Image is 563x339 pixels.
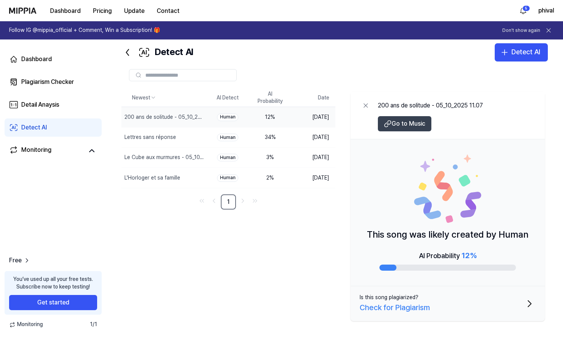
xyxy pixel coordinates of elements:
[21,100,59,109] div: Detail Anaysis
[237,196,248,206] a: Go to next page
[124,174,180,182] div: L'Horloger et sa famille
[124,154,205,161] div: Le Cube aux murmures - 05_10_2025 09.29
[121,43,193,61] div: Detect AI
[517,5,529,17] button: 알림5
[118,0,151,21] a: Update
[9,256,22,265] span: Free
[522,5,530,11] div: 5
[217,134,238,141] div: Human
[21,77,74,87] div: Plagiarism Checker
[5,50,102,68] a: Dashboard
[414,155,482,223] img: Human
[118,3,151,19] button: Update
[255,174,285,182] div: 2 %
[9,256,31,265] a: Free
[9,8,36,14] img: logo
[519,6,528,15] img: 알림
[367,227,528,242] p: This song was likely created by Human
[360,294,418,301] div: Is this song plagiarized?
[495,43,548,61] button: Detect AI
[378,101,483,110] div: 200 ans de solitude - 05_10_2025 11.07
[217,174,238,182] div: Human
[392,119,425,128] span: Go to Music
[217,114,238,121] div: Human
[121,194,335,210] nav: pagination
[5,73,102,91] a: Plagiarism Checker
[249,89,291,107] th: AI Probability
[378,116,431,131] button: Go to Music
[21,55,52,64] div: Dashboard
[250,196,260,206] a: Go to last page
[209,196,219,206] a: Go to previous page
[291,127,335,147] td: [DATE]
[217,154,238,161] div: Human
[419,249,477,262] div: AI Probability
[5,118,102,137] a: Detect AI
[9,321,43,328] span: Monitoring
[255,154,285,161] div: 3 %
[21,123,47,132] div: Detect AI
[44,3,87,19] button: Dashboard
[197,196,207,206] a: Go to first page
[21,145,52,156] div: Monitoring
[538,6,554,15] button: phival
[90,321,97,328] span: 1 / 1
[9,27,160,34] h1: Follow IG @mippia_official + Comment, Win a Subscription! 🎁
[9,295,97,310] button: Get started
[124,134,176,141] div: Lettres sans réponse
[351,286,545,321] button: Is this song plagiarized?Check for Plagiarism
[291,107,335,127] td: [DATE]
[206,89,249,107] th: AI Detect
[291,168,335,188] td: [DATE]
[13,276,93,290] div: You’ve used up all your free tests. Subscribe now to keep testing!
[255,114,285,121] div: 12 %
[9,145,83,156] a: Monitoring
[378,122,431,129] a: Go to Music
[462,251,477,260] span: 12 %
[502,27,540,34] button: Don't show again
[255,134,285,141] div: 34 %
[221,194,236,210] a: 1
[151,3,186,19] button: Contact
[124,114,205,121] div: 200 ans de solitude - 05_10_2025 11.07
[87,3,118,19] button: Pricing
[5,96,102,114] a: Detail Anaysis
[291,89,335,107] th: Date
[291,147,335,167] td: [DATE]
[511,47,540,58] div: Detect AI
[360,301,430,314] div: Check for Plagiarism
